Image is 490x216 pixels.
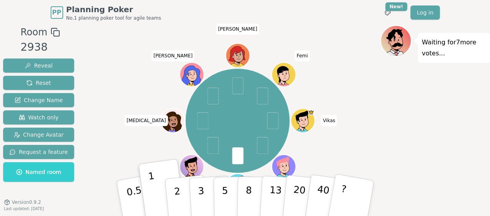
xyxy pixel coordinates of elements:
[3,93,74,107] button: Change Name
[422,37,486,59] p: Waiting for 7 more votes...
[295,51,310,62] span: Click to change your name
[51,4,161,21] a: PPPlanning PokerNo.1 planning poker tool for agile teams
[25,62,53,70] span: Reveal
[308,110,314,115] span: Vikas is the host
[20,25,47,39] span: Room
[12,199,41,205] span: Version 0.9.2
[148,170,159,213] p: 1
[385,2,408,11] div: New!
[66,15,161,21] span: No.1 planning poker tool for agile teams
[19,113,59,121] span: Watch only
[9,148,68,156] span: Request a feature
[3,59,74,73] button: Reveal
[321,115,337,126] span: Click to change your name
[125,115,168,126] span: Click to change your name
[381,5,395,20] button: New!
[4,199,41,205] button: Version0.9.2
[3,128,74,142] button: Change Avatar
[52,8,61,17] span: PP
[216,24,259,35] span: Click to change your name
[66,4,161,15] span: Planning Poker
[14,131,64,139] span: Change Avatar
[4,207,44,211] span: Last updated: [DATE]
[26,79,51,87] span: Reset
[3,110,74,124] button: Watch only
[3,162,74,182] button: Named room
[16,168,61,176] span: Named room
[226,174,249,197] button: Click to change your avatar
[15,96,63,104] span: Change Name
[20,39,60,55] div: 2938
[410,5,439,20] a: Log in
[3,76,74,90] button: Reset
[151,51,195,62] span: Click to change your name
[3,145,74,159] button: Request a feature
